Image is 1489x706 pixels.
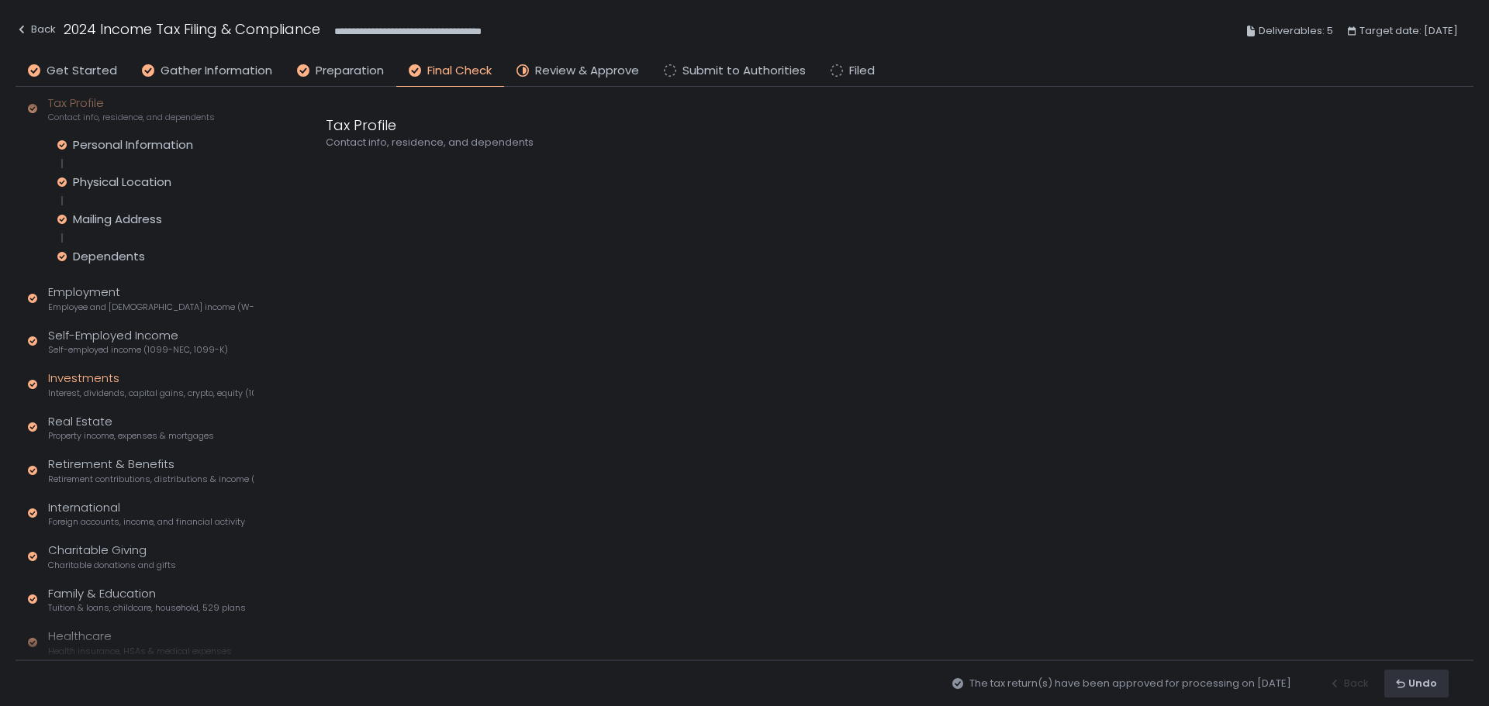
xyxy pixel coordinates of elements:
[48,344,228,356] span: Self-employed income (1099-NEC, 1099-K)
[48,560,176,571] span: Charitable donations and gifts
[682,62,806,80] span: Submit to Authorities
[1396,677,1437,691] div: Undo
[48,387,254,399] span: Interest, dividends, capital gains, crypto, equity (1099s, K-1s)
[48,95,215,124] div: Tax Profile
[48,628,232,657] div: Healthcare
[73,137,193,153] div: Personal Information
[48,646,232,657] span: Health insurance, HSAs & medical expenses
[48,413,214,443] div: Real Estate
[48,542,176,571] div: Charitable Giving
[969,677,1291,691] span: The tax return(s) have been approved for processing on [DATE]
[48,516,245,528] span: Foreign accounts, income, and financial activity
[1359,22,1458,40] span: Target date: [DATE]
[316,62,384,80] span: Preparation
[64,19,320,40] h1: 2024 Income Tax Filing & Compliance
[73,249,145,264] div: Dependents
[849,62,875,80] span: Filed
[48,284,254,313] div: Employment
[326,115,1070,136] div: Tax Profile
[326,136,1070,150] div: Contact info, residence, and dependents
[161,62,272,80] span: Gather Information
[16,20,56,39] div: Back
[427,62,492,80] span: Final Check
[1384,670,1449,697] button: Undo
[48,474,254,485] span: Retirement contributions, distributions & income (1099-R, 5498)
[16,19,56,44] button: Back
[48,602,246,614] span: Tuition & loans, childcare, household, 529 plans
[73,212,162,227] div: Mailing Address
[73,174,171,190] div: Physical Location
[48,430,214,442] span: Property income, expenses & mortgages
[535,62,639,80] span: Review & Approve
[48,327,228,356] div: Self-Employed Income
[48,499,245,529] div: International
[48,112,215,123] span: Contact info, residence, and dependents
[48,301,254,313] span: Employee and [DEMOGRAPHIC_DATA] income (W-2s)
[48,456,254,485] div: Retirement & Benefits
[47,62,117,80] span: Get Started
[1259,22,1333,40] span: Deliverables: 5
[48,585,246,615] div: Family & Education
[48,370,254,399] div: Investments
